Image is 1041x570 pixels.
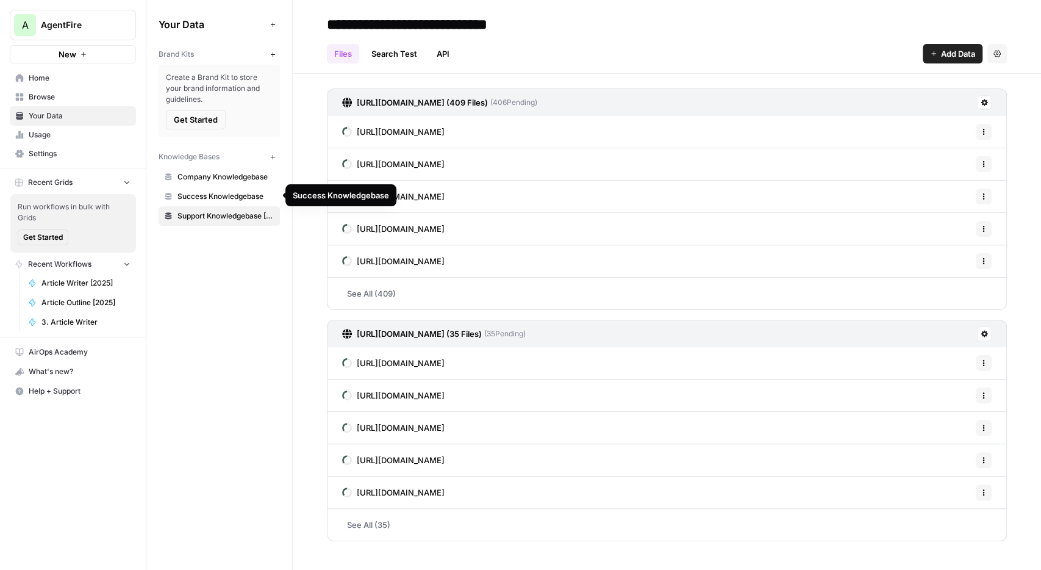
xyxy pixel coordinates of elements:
[59,48,76,60] span: New
[159,187,280,206] a: Success Knowledgebase
[10,362,136,381] button: What's new?
[923,44,982,63] button: Add Data
[342,477,445,508] a: [URL][DOMAIN_NAME]
[10,106,136,126] a: Your Data
[364,44,424,63] a: Search Test
[29,129,131,140] span: Usage
[177,211,274,222] span: Support Knowledgebase [11/24]
[18,229,68,245] button: Get Started
[357,454,445,466] span: [URL][DOMAIN_NAME]
[29,73,131,84] span: Home
[10,87,136,107] a: Browse
[10,45,136,63] button: New
[941,48,975,60] span: Add Data
[41,317,131,328] span: 3. Article Writer
[10,68,136,88] a: Home
[23,312,136,332] a: 3. Article Writer
[41,278,131,289] span: Article Writer [2025]
[357,190,445,203] span: [URL][DOMAIN_NAME]
[357,486,445,499] span: [URL][DOMAIN_NAME]
[342,380,445,411] a: [URL][DOMAIN_NAME]
[18,201,129,223] span: Run workflows in bulk with Grids
[166,110,226,129] button: Get Started
[28,177,73,188] span: Recent Grids
[357,255,445,267] span: [URL][DOMAIN_NAME]
[41,297,131,308] span: Article Outline [2025]
[327,44,359,63] a: Files
[327,278,1007,309] a: See All (409)
[29,148,131,159] span: Settings
[357,158,445,170] span: [URL][DOMAIN_NAME]
[342,116,445,148] a: [URL][DOMAIN_NAME]
[28,259,91,270] span: Recent Workflows
[23,232,63,243] span: Get Started
[357,422,445,434] span: [URL][DOMAIN_NAME]
[23,293,136,312] a: Article Outline [2025]
[29,92,131,103] span: Browse
[342,213,445,245] a: [URL][DOMAIN_NAME]
[357,389,445,402] span: [URL][DOMAIN_NAME]
[22,18,29,32] span: A
[10,255,136,273] button: Recent Workflows
[174,114,218,126] span: Get Started
[482,328,526,339] span: ( 35 Pending)
[342,412,445,444] a: [URL][DOMAIN_NAME]
[357,126,445,138] span: [URL][DOMAIN_NAME]
[159,151,220,162] span: Knowledge Bases
[10,342,136,362] a: AirOps Academy
[342,444,445,476] a: [URL][DOMAIN_NAME]
[159,167,280,187] a: Company Knowledgebase
[357,223,445,235] span: [URL][DOMAIN_NAME]
[10,10,136,40] button: Workspace: AgentFire
[327,509,1007,541] a: See All (35)
[342,181,445,212] a: [URL][DOMAIN_NAME]
[357,357,445,369] span: [URL][DOMAIN_NAME]
[159,49,194,60] span: Brand Kits
[10,125,136,145] a: Usage
[159,206,280,226] a: Support Knowledgebase [11/24]
[357,96,488,109] h3: [URL][DOMAIN_NAME] (409 Files)
[159,17,265,32] span: Your Data
[342,320,526,347] a: [URL][DOMAIN_NAME] (35 Files)(35Pending)
[429,44,457,63] a: API
[10,381,136,401] button: Help + Support
[23,273,136,293] a: Article Writer [2025]
[10,363,135,381] div: What's new?
[177,191,274,202] span: Success Knowledgebase
[357,328,482,340] h3: [URL][DOMAIN_NAME] (35 Files)
[488,97,537,108] span: ( 406 Pending)
[41,19,115,31] span: AgentFire
[29,110,131,121] span: Your Data
[10,144,136,164] a: Settings
[342,148,445,180] a: [URL][DOMAIN_NAME]
[177,171,274,182] span: Company Knowledgebase
[342,245,445,277] a: [URL][DOMAIN_NAME]
[342,347,445,379] a: [URL][DOMAIN_NAME]
[29,347,131,358] span: AirOps Academy
[10,173,136,192] button: Recent Grids
[342,89,537,116] a: [URL][DOMAIN_NAME] (409 Files)(406Pending)
[166,72,273,105] span: Create a Brand Kit to store your brand information and guidelines.
[29,386,131,397] span: Help + Support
